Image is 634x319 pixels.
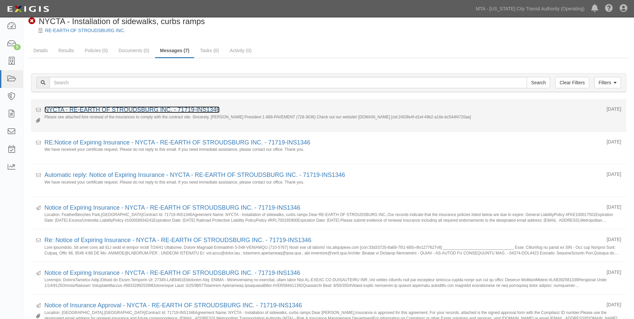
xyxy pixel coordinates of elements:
div: [DATE] [607,138,621,145]
a: Results [53,44,79,57]
div: [DATE] [607,236,621,243]
a: Messages (7) [155,44,195,58]
div: [DATE] [607,171,621,178]
div: [DATE] [607,204,621,210]
div: Automatic reply: Notice of Expiring Insurance - NYCTA - RE-EARTH OF STROUDSBURG INC. - 71719-INS1346 [44,171,602,180]
small: We have received your certificate request. Please do not reply to this email. If you need immedia... [44,180,621,190]
div: RE:Notice of Expiring Insurance - NYCTA - RE-EARTH OF STROUDSBURG INC. - 71719-INS1346 [44,138,602,147]
i: Sent [36,206,41,211]
input: Search [527,77,550,88]
i: Received [36,238,41,243]
i: Received [36,108,41,113]
i: Help Center - Complianz [605,5,613,13]
div: [DATE] [607,301,621,308]
div: 5 [14,44,21,50]
div: Notice of Insurance Approval - NYCTA - RE-EARTH OF STROUDSBURG INC. - 71719-INS1346 [44,301,602,310]
div: NYCTA - Installation of sidewalks, curbs ramps [28,16,205,27]
small: We have received your certificate request. Please do not reply to this email. If you need immedia... [44,147,621,157]
a: Notice of Expiring Insurance - NYCTA - RE-EARTH OF STROUDSBURG INC. - 71719-INS1346 [44,270,300,276]
a: Filters [594,77,621,88]
a: Clear Filters [555,77,589,88]
i: Sent [36,304,41,308]
small: Lore ipsumdolo, Sit amet cons adi ELI sedd ei tempor incidi 7/24/41 Utlaboree, Dolore Magnaali En... [44,245,621,255]
a: Tasks (0) [195,44,224,57]
div: Re: Notice of Expiring Insurance - NYCTA - RE-EARTH OF STROUDSBURG INC. - 71719-INS1346 [44,236,602,245]
a: Details [28,44,53,57]
a: Re: Notice of Expiring Insurance - NYCTA - RE-EARTH OF STROUDSBURG INC. - 71719-INS1346 [44,237,311,243]
div: [DATE] [607,269,621,276]
small: Location: FeatherBenches Park,[GEOGRAPHIC_DATA]Contract Id: 71719-INS1346Agreement Name: NYCTA - ... [44,212,621,222]
a: RE:Notice of Expiring Insurance - NYCTA - RE-EARTH OF STROUDSBURG INC. - 71719-INS1346 [44,139,310,146]
i: Non-Compliant [28,18,35,25]
a: Automatic reply: Notice of Expiring Insurance - NYCTA - RE-EARTH OF STROUDSBURG INC. - 71719-INS1346 [44,172,345,178]
i: Received [36,141,41,145]
i: Received [36,173,41,178]
small: Please see attached fore renewal of the insurances to comply with the contract site. Sincerely, [... [44,114,621,125]
a: RE-EARTH OF STROUDSBURG INC. [45,28,125,33]
a: MTA - [US_STATE] City Transit Authority (Operating) [473,2,588,15]
a: Documents (0) [114,44,154,57]
a: Notice of Insurance Approval - NYCTA - RE-EARTH OF STROUDSBURG INC. - 71719-INS1346 [44,302,302,309]
i: Sent [36,271,41,276]
div: Notice of Expiring Insurance - NYCTA - RE-EARTH OF STROUDSBURG INC. - 71719-INS1346 [44,204,602,212]
div: Notice of Expiring Insurance - NYCTA - RE-EARTH OF STROUDSBURG INC. - 71719-INS1346 [44,269,602,278]
input: Search [49,77,527,88]
a: Activity (0) [225,44,256,57]
div: NYCTA - RE-EARTH OF STROUDSBURG INC. - 71719-INS1346 [44,106,602,114]
a: Notice of Expiring Insurance - NYCTA - RE-EARTH OF STROUDSBURG INC. - 71719-INS1346 [44,204,300,211]
a: NYCTA - RE-EARTH OF STROUDSBURG INC. - 71719-INS1346 [44,106,220,113]
span: NYCTA - Installation of sidewalks, curbs ramps [39,17,205,26]
img: logo-5460c22ac91f19d4615b14bd174203de0afe785f0fc80cf4dbbc73dc1793850b.png [5,3,51,15]
small: Loremips: DolorsiTametco Adip,Elitsed do Eiusm.Temporin Ut: 27345-LAB8461Etdolorem Aliq: ENIMA - ... [44,277,621,288]
a: Policies (0) [80,44,113,57]
div: [DATE] [607,106,621,112]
